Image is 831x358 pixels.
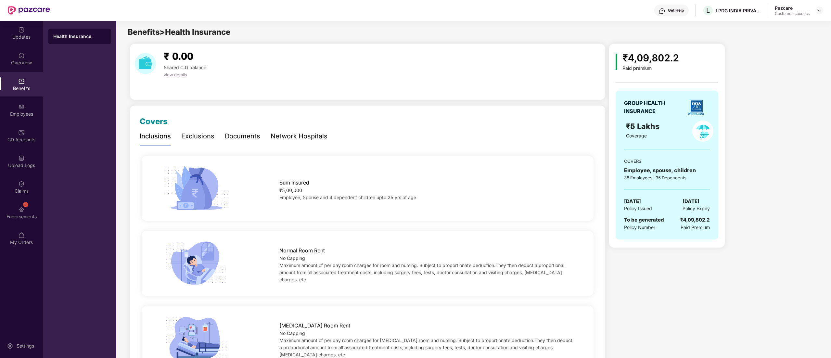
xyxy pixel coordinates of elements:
img: svg+xml;base64,PHN2ZyBpZD0iSGVscC0zMngzMiIgeG1sbnM9Imh0dHA6Ly93d3cudzMub3JnLzIwMDAvc3ZnIiB3aWR0aD... [659,8,665,14]
div: 38 Employees | 35 Dependents [624,174,710,181]
div: 1 [23,202,28,207]
span: To be generated [624,217,664,223]
span: Normal Room Rent [279,247,325,255]
span: [MEDICAL_DATA] Room Rent [279,322,350,330]
span: Maximum amount of per day room charges for room and nursing. Subject to proportionate deduction.T... [279,262,564,282]
div: GROUP HEALTH INSURANCE [624,99,681,115]
span: L [706,6,710,14]
span: Shared C.D balance [164,65,206,70]
span: view details [164,72,187,77]
img: svg+xml;base64,PHN2ZyBpZD0iRW5kb3JzZW1lbnRzIiB4bWxucz0iaHR0cDovL3d3dy53My5vcmcvMjAwMC9zdmciIHdpZH... [18,206,25,213]
span: [DATE] [624,198,641,205]
span: Covers [140,117,168,126]
div: ₹4,09,802.2 [622,50,679,66]
img: icon [616,54,617,70]
div: Paid premium [622,66,679,71]
div: Pazcare [775,5,810,11]
div: Exclusions [181,131,214,141]
div: No Capping [279,255,574,262]
img: svg+xml;base64,PHN2ZyBpZD0iRW1wbG95ZWVzIiB4bWxucz0iaHR0cDovL3d3dy53My5vcmcvMjAwMC9zdmciIHdpZHRoPS... [18,104,25,110]
img: policyIcon [692,121,713,142]
img: insurerLogo [685,96,708,119]
div: Network Hospitals [271,131,327,141]
img: svg+xml;base64,PHN2ZyBpZD0iVXBkYXRlZCIgeG1sbnM9Imh0dHA6Ly93d3cudzMub3JnLzIwMDAvc3ZnIiB3aWR0aD0iMj... [18,27,25,33]
span: Policy Number [624,224,655,230]
img: svg+xml;base64,PHN2ZyBpZD0iQ0RfQWNjb3VudHMiIGRhdGEtbmFtZT0iQ0QgQWNjb3VudHMiIHhtbG5zPSJodHRwOi8vd3... [18,129,25,136]
div: Settings [15,343,36,349]
span: Coverage [626,133,647,138]
span: Paid Premium [681,224,710,231]
span: Policy Expiry [683,205,710,212]
img: download [135,53,156,74]
span: Employee, Spouse and 4 dependent children upto 25 yrs of age [279,195,416,200]
div: COVERS [624,158,710,164]
div: Customer_success [775,11,810,16]
span: Policy Issued [624,205,652,212]
img: svg+xml;base64,PHN2ZyBpZD0iQ2xhaW0iIHhtbG5zPSJodHRwOi8vd3d3LnczLm9yZy8yMDAwL3N2ZyIgd2lkdGg9IjIwIi... [18,181,25,187]
div: ₹5,00,000 [279,187,574,194]
div: LPDG INDIA PRIVATE LIMITED [716,7,761,14]
img: icon [161,239,232,288]
div: Employee, spouse, children [624,166,710,174]
span: [DATE] [683,198,699,205]
div: Health Insurance [53,33,106,40]
span: Benefits > Health Insurance [128,27,230,37]
div: Get Help [668,8,684,13]
img: svg+xml;base64,PHN2ZyBpZD0iTXlfT3JkZXJzIiBkYXRhLW5hbWU9Ik15IE9yZGVycyIgeG1sbnM9Imh0dHA6Ly93d3cudz... [18,232,25,238]
img: svg+xml;base64,PHN2ZyBpZD0iRHJvcGRvd24tMzJ4MzIiIHhtbG5zPSJodHRwOi8vd3d3LnczLm9yZy8yMDAwL3N2ZyIgd2... [817,8,822,13]
span: ₹ 0.00 [164,50,193,62]
img: New Pazcare Logo [8,6,50,15]
div: No Capping [279,330,574,337]
img: icon [161,164,232,213]
span: Sum Insured [279,179,309,187]
div: ₹4,09,802.2 [680,216,710,224]
img: svg+xml;base64,PHN2ZyBpZD0iVXBsb2FkX0xvZ3MiIGRhdGEtbmFtZT0iVXBsb2FkIExvZ3MiIHhtbG5zPSJodHRwOi8vd3... [18,155,25,161]
span: ₹5 Lakhs [626,122,661,131]
img: svg+xml;base64,PHN2ZyBpZD0iU2V0dGluZy0yMHgyMCIgeG1sbnM9Imh0dHA6Ly93d3cudzMub3JnLzIwMDAvc3ZnIiB3aW... [7,343,13,349]
span: Maximum amount of per day room charges for [MEDICAL_DATA] room and nursing. Subject to proportion... [279,338,572,357]
div: Inclusions [140,131,171,141]
img: svg+xml;base64,PHN2ZyBpZD0iQmVuZWZpdHMiIHhtbG5zPSJodHRwOi8vd3d3LnczLm9yZy8yMDAwL3N2ZyIgd2lkdGg9Ij... [18,78,25,84]
div: Documents [225,131,260,141]
img: svg+xml;base64,PHN2ZyBpZD0iSG9tZSIgeG1sbnM9Imh0dHA6Ly93d3cudzMub3JnLzIwMDAvc3ZnIiB3aWR0aD0iMjAiIG... [18,52,25,59]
